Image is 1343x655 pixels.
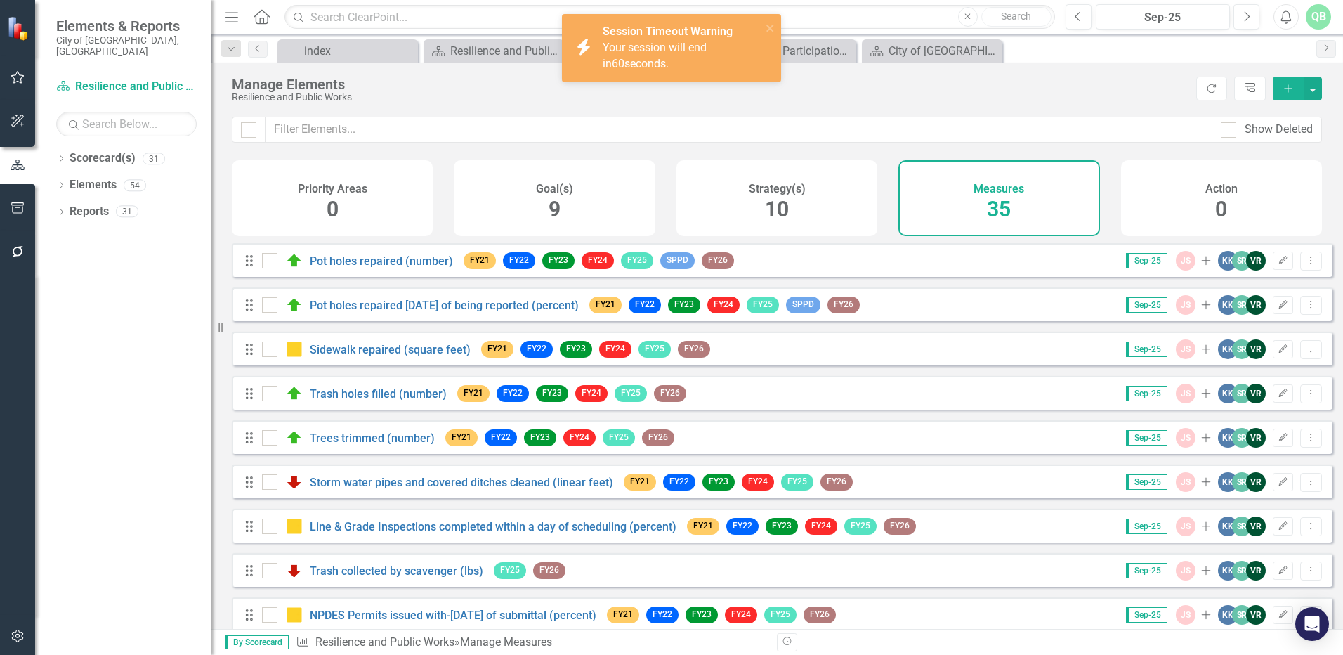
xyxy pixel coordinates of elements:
span: 0 [1215,197,1227,221]
span: FY24 [725,607,757,623]
div: VR [1246,295,1266,315]
span: FY21 [457,385,490,401]
div: VR [1246,517,1266,536]
span: FY21 [481,341,513,357]
span: Sep-25 [1126,474,1167,490]
span: FY26 [654,385,686,401]
a: Line & Grade Inspections completed within a day of scheduling (percent) [310,520,676,533]
span: FY21 [607,607,639,623]
span: FY25 [747,297,779,313]
span: Sep-25 [1126,519,1167,534]
a: Trash holes filled (number) [310,387,447,401]
div: JS [1176,339,1195,359]
a: Scorecard(s) [70,150,136,167]
span: SPPD [660,252,695,268]
span: FY21 [589,297,622,313]
span: FY23 [536,385,568,401]
span: FY26 [678,341,710,357]
span: 0 [327,197,339,221]
div: KK [1218,295,1238,315]
img: Caution [286,518,303,535]
div: KK [1218,561,1238,581]
div: KK [1218,517,1238,536]
span: FY24 [582,252,614,268]
img: ClearPoint Strategy [7,16,32,41]
div: VR [1246,384,1266,403]
span: FY23 [560,341,592,357]
span: FY23 [668,297,700,313]
span: FY25 [621,252,653,268]
div: SR [1232,561,1252,581]
span: FY26 [884,518,916,534]
span: FY25 [638,341,671,357]
span: FY22 [726,518,759,534]
span: By Scorecard [225,635,289,649]
div: SR [1232,384,1252,403]
span: FY22 [663,474,695,490]
div: 31 [143,153,165,164]
div: CitiBike Participation Total Ridership (number) [742,42,853,60]
a: Resilience and Public Works [427,42,561,60]
div: JS [1176,472,1195,492]
a: NPDES Permits issued with-[DATE] of submittal (percent) [310,609,596,622]
span: Your session will end in seconds. [603,41,707,70]
div: VR [1246,472,1266,492]
div: 31 [116,206,138,218]
a: Pot holes repaired (number) [310,254,453,268]
span: FY26 [702,252,734,268]
span: FY25 [781,474,813,490]
span: FY23 [766,518,798,534]
span: FY24 [575,385,608,401]
span: Sep-25 [1126,342,1167,357]
span: FY26 [533,562,565,578]
div: KK [1218,251,1238,271]
span: Sep-25 [1126,563,1167,578]
img: On Target [286,385,303,402]
a: index [281,42,414,60]
a: Trash collected by scavenger (lbs) [310,564,483,578]
a: City of [GEOGRAPHIC_DATA] [865,42,999,60]
button: QB [1306,4,1331,30]
span: FY23 [542,252,575,268]
span: Search [1001,11,1031,22]
img: On Target [286,297,303,313]
div: City of [GEOGRAPHIC_DATA] [889,42,999,60]
h4: Priority Areas [298,183,367,195]
a: Resilience and Public Works [56,79,197,95]
a: Sidewalk repaired (square feet) [310,343,471,356]
span: 35 [987,197,1011,221]
div: Sep-25 [1101,9,1225,26]
span: FY23 [702,474,735,490]
span: FY22 [629,297,661,313]
div: JS [1176,605,1195,625]
span: FY24 [742,474,774,490]
input: Filter Elements... [265,117,1212,143]
div: SR [1232,339,1252,359]
span: FY23 [524,429,556,446]
div: SR [1232,517,1252,536]
div: KK [1218,428,1238,448]
span: Sep-25 [1126,386,1167,401]
span: FY23 [686,607,718,623]
div: KK [1218,339,1238,359]
div: VR [1246,561,1266,581]
img: On Target [286,252,303,269]
img: Caution [286,607,303,623]
input: Search Below... [56,112,197,136]
div: JS [1176,517,1195,536]
h4: Action [1205,183,1238,195]
div: JS [1176,384,1195,403]
img: Caution [286,341,303,358]
span: FY22 [520,341,553,357]
input: Search ClearPoint... [284,5,1055,30]
a: Trees trimmed (number) [310,432,435,445]
small: City of [GEOGRAPHIC_DATA], [GEOGRAPHIC_DATA] [56,34,197,58]
div: VR [1246,251,1266,271]
div: JS [1176,295,1195,315]
span: FY25 [844,518,877,534]
div: KK [1218,605,1238,625]
img: Below Plan [286,562,303,579]
span: FY21 [624,474,656,490]
a: Resilience and Public Works [315,635,454,649]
